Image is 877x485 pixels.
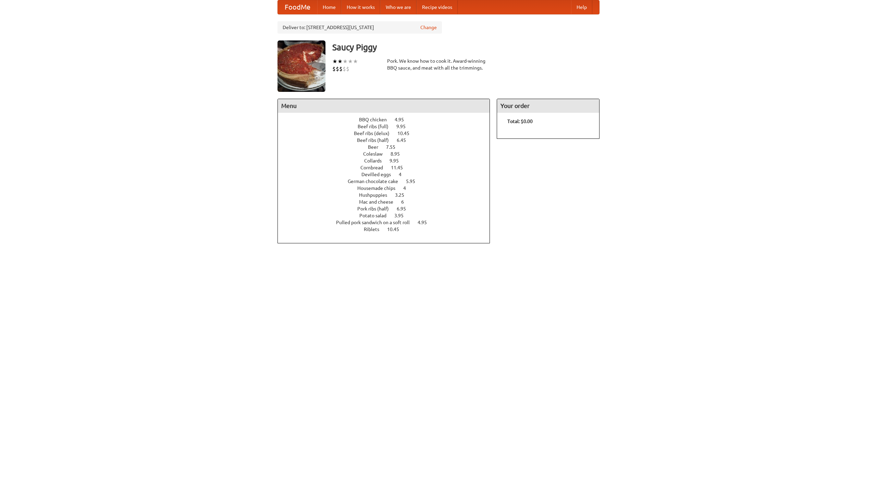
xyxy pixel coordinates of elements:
span: German chocolate cake [348,179,405,184]
span: Mac and cheese [359,199,400,205]
a: Devilled eggs 4 [361,172,414,177]
span: Beef ribs (full) [358,124,395,129]
a: Beef ribs (half) 6.45 [357,137,419,143]
span: 3.95 [394,213,410,218]
li: ★ [332,58,337,65]
span: 8.95 [391,151,407,157]
a: Collards 9.95 [364,158,411,163]
a: Coleslaw 8.95 [363,151,412,157]
a: BBQ chicken 4.95 [359,117,417,122]
span: 10.45 [387,227,406,232]
a: Who we are [380,0,417,14]
span: 5.95 [406,179,422,184]
li: $ [339,65,343,73]
span: 4.95 [418,220,434,225]
a: Pork ribs (half) 6.95 [357,206,419,211]
span: 6.95 [397,206,413,211]
a: Help [571,0,592,14]
li: ★ [343,58,348,65]
span: 9.95 [396,124,412,129]
a: Riblets 10.45 [364,227,412,232]
div: Pork. We know how to cook it. Award-winning BBQ sauce, and meat with all the trimmings. [387,58,490,71]
span: Hushpuppies [359,192,394,198]
a: Beer 7.55 [368,144,408,150]
li: ★ [337,58,343,65]
div: Deliver to: [STREET_ADDRESS][US_STATE] [277,21,442,34]
span: BBQ chicken [359,117,394,122]
span: 4 [399,172,408,177]
span: Coleslaw [363,151,390,157]
span: 11.45 [391,165,410,170]
span: Potato salad [359,213,393,218]
span: Riblets [364,227,386,232]
a: Hushpuppies 3.25 [359,192,417,198]
span: Pulled pork sandwich on a soft roll [336,220,417,225]
span: 4.95 [395,117,411,122]
b: Total: $0.00 [507,119,533,124]
span: 10.45 [397,131,416,136]
span: 3.25 [395,192,411,198]
li: $ [332,65,336,73]
span: Beer [368,144,385,150]
a: Beef ribs (delux) 10.45 [354,131,422,136]
a: Potato salad 3.95 [359,213,416,218]
a: Pulled pork sandwich on a soft roll 4.95 [336,220,440,225]
a: Beef ribs (full) 9.95 [358,124,418,129]
span: Cornbread [360,165,390,170]
a: FoodMe [278,0,317,14]
li: $ [343,65,346,73]
span: Pork ribs (half) [357,206,396,211]
a: Home [317,0,341,14]
span: 6 [401,199,411,205]
span: Devilled eggs [361,172,398,177]
span: Beef ribs (half) [357,137,396,143]
a: Change [420,24,437,31]
a: Mac and cheese 6 [359,199,417,205]
h4: Your order [497,99,599,113]
span: 9.95 [390,158,406,163]
span: Housemade chips [357,185,402,191]
a: Housemade chips 4 [357,185,419,191]
span: Beef ribs (delux) [354,131,396,136]
li: ★ [348,58,353,65]
span: 7.55 [386,144,402,150]
li: $ [336,65,339,73]
img: angular.jpg [277,40,325,92]
h4: Menu [278,99,490,113]
h3: Saucy Piggy [332,40,600,54]
span: 4 [403,185,413,191]
span: Collards [364,158,388,163]
a: Cornbread 11.45 [360,165,416,170]
li: $ [346,65,349,73]
a: German chocolate cake 5.95 [348,179,428,184]
a: How it works [341,0,380,14]
a: Recipe videos [417,0,458,14]
span: 6.45 [397,137,413,143]
li: ★ [353,58,358,65]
